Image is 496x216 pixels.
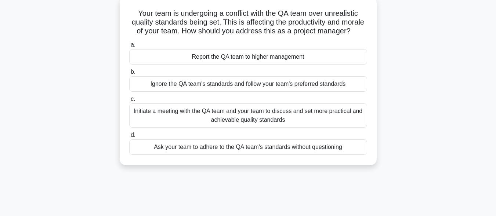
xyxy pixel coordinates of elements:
[129,49,367,65] div: Report the QA team to higher management
[128,9,368,36] h5: Your team is undergoing a conflict with the QA team over unrealistic quality standards being set....
[129,103,367,128] div: Initiate a meeting with the QA team and your team to discuss and set more practical and achievabl...
[129,139,367,155] div: Ask your team to adhere to the QA team's standards without questioning
[131,96,135,102] span: c.
[131,69,135,75] span: b.
[131,41,135,48] span: a.
[129,76,367,92] div: Ignore the QA team's standards and follow your team's preferred standards
[131,132,135,138] span: d.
